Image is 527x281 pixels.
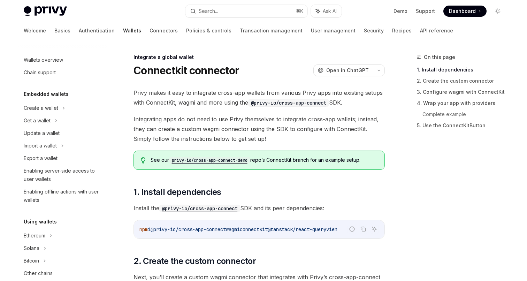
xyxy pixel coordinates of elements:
a: Dashboard [443,6,487,17]
div: Bitcoin [24,257,39,265]
div: Get a wallet [24,116,51,125]
a: @privy-io/cross-app-connect [248,99,329,106]
a: 1. Install dependencies [417,64,509,75]
a: 2. Create the custom connector [417,75,509,86]
span: wagmi [226,226,240,233]
span: Integrating apps do not need to use Privy themselves to integrate cross-app wallets; instead, the... [133,114,385,144]
span: 2. Create the custom connector [133,256,256,267]
a: 3. Configure wagmi with ConnectKit [417,86,509,98]
button: Copy the contents from the code block [359,225,368,234]
code: @privy-io/cross-app-connect [248,99,329,107]
a: Chain support [18,66,107,79]
button: Report incorrect code [347,225,357,234]
span: i [148,226,151,233]
a: 4. Wrap your app with providers [417,98,509,109]
h1: Connectkit connector [133,64,239,77]
h5: Embedded wallets [24,90,69,98]
span: Privy makes it easy to integrate cross-app wallets from various Privy apps into existing setups w... [133,88,385,107]
span: Dashboard [449,8,476,15]
img: light logo [24,6,67,16]
span: On this page [424,53,455,61]
div: Import a wallet [24,142,57,150]
a: Policies & controls [186,22,231,39]
span: Open in ChatGPT [326,67,369,74]
div: Other chains [24,269,53,278]
a: Security [364,22,384,39]
a: Transaction management [240,22,303,39]
a: Enabling offline actions with user wallets [18,185,107,206]
a: Connectors [150,22,178,39]
a: Support [416,8,435,15]
a: Wallets overview [18,54,107,66]
span: Install the SDK and its peer dependencies: [133,203,385,213]
svg: Tip [141,157,146,164]
span: ⌘ K [296,8,303,14]
a: Update a wallet [18,127,107,139]
a: API reference [420,22,453,39]
div: Enabling offline actions with user wallets [24,188,103,204]
span: viem [326,226,337,233]
div: Update a wallet [24,129,60,137]
span: See our repo’s ConnectKit branch for an example setup. [151,157,377,164]
button: Toggle dark mode [492,6,503,17]
a: Authentication [79,22,115,39]
a: Basics [54,22,70,39]
div: Solana [24,244,39,252]
a: privy-io/cross-app-connect-demo [169,157,250,163]
a: @privy-io/cross-app-connect [159,205,240,212]
a: Complete example [422,109,509,120]
a: Other chains [18,267,107,280]
button: Open in ChatGPT [313,64,373,76]
button: Search...⌘K [185,5,307,17]
span: @privy-io/cross-app-connect [151,226,226,233]
div: Enabling server-side access to user wallets [24,167,103,183]
span: @tanstack/react-query [268,226,326,233]
span: connectkit [240,226,268,233]
span: npm [139,226,148,233]
a: Demo [394,8,407,15]
button: Ask AI [370,225,379,234]
div: Export a wallet [24,154,58,162]
a: Wallets [123,22,141,39]
h5: Using wallets [24,218,57,226]
div: Chain support [24,68,56,77]
a: Recipes [392,22,412,39]
a: Export a wallet [18,152,107,165]
div: Ethereum [24,231,45,240]
a: 5. Use the ConnectKitButton [417,120,509,131]
a: Enabling server-side access to user wallets [18,165,107,185]
span: 1. Install dependencies [133,187,221,198]
a: Welcome [24,22,46,39]
div: Create a wallet [24,104,58,112]
div: Search... [199,7,218,15]
span: Ask AI [323,8,337,15]
div: Wallets overview [24,56,63,64]
code: privy-io/cross-app-connect-demo [169,157,250,164]
a: User management [311,22,356,39]
button: Ask AI [311,5,342,17]
div: Integrate a global wallet [133,54,385,61]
